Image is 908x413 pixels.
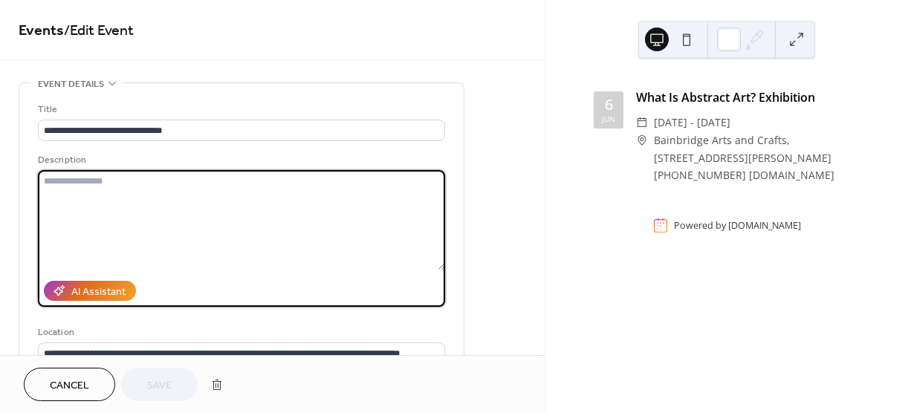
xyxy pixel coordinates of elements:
[71,284,126,300] div: AI Assistant
[44,281,136,301] button: AI Assistant
[636,131,648,149] div: ​
[50,378,89,394] span: Cancel
[602,115,615,123] div: Jun
[654,131,860,184] span: Bainbridge Arts and Crafts, [STREET_ADDRESS][PERSON_NAME] [PHONE_NUMBER] [DOMAIN_NAME]
[636,114,648,131] div: ​
[64,16,134,45] span: / Edit Event
[19,16,64,45] a: Events
[636,88,860,106] div: What Is Abstract Art? Exhibition
[674,219,801,232] div: Powered by
[654,114,730,131] span: [DATE] - [DATE]
[38,152,442,168] div: Description
[38,77,104,92] span: Event details
[24,368,115,401] button: Cancel
[605,97,613,112] div: 6
[38,325,442,340] div: Location
[728,219,801,232] a: [DOMAIN_NAME]
[38,102,442,117] div: Title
